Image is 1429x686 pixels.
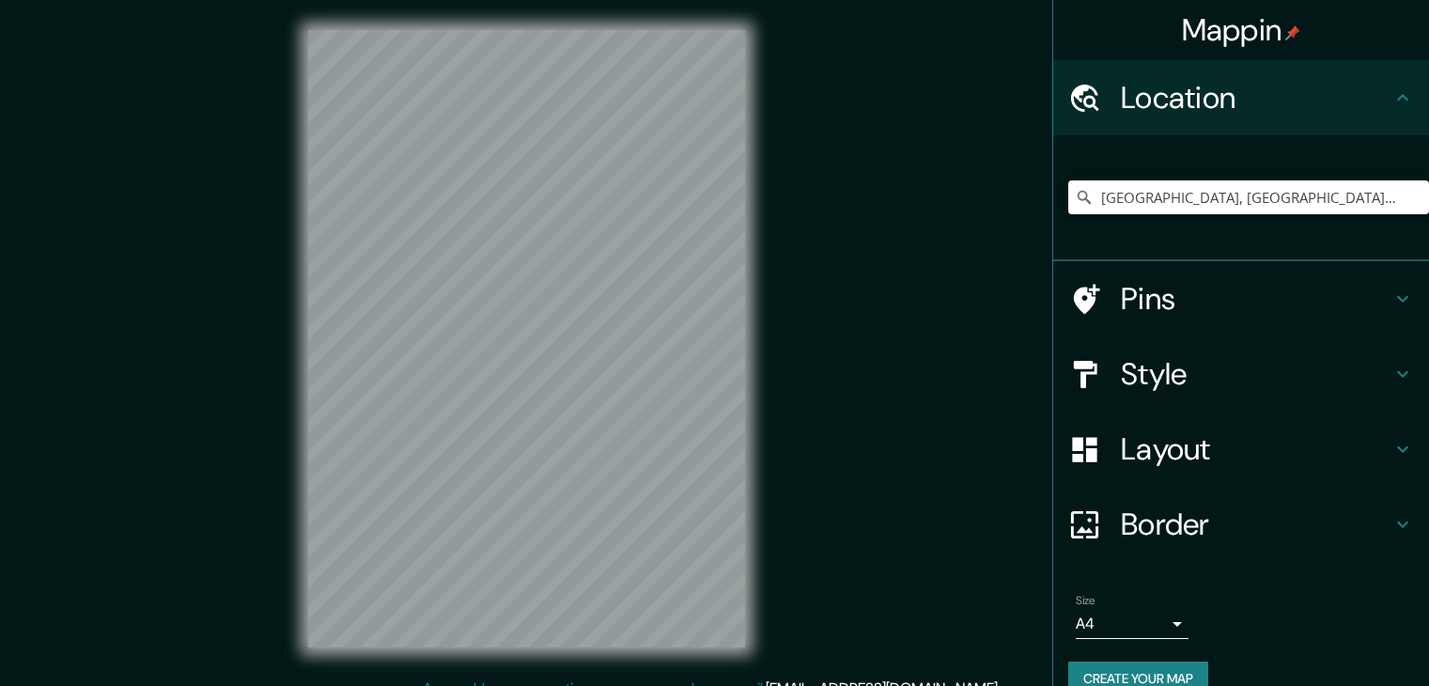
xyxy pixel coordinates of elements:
[1076,593,1095,609] label: Size
[1121,506,1391,543] h4: Border
[1285,25,1300,40] img: pin-icon.png
[1053,336,1429,412] div: Style
[1068,180,1429,214] input: Pick your city or area
[1121,79,1391,117] h4: Location
[1053,60,1429,135] div: Location
[1121,355,1391,393] h4: Style
[1182,11,1301,49] h4: Mappin
[308,30,745,647] canvas: Map
[1053,487,1429,562] div: Border
[1053,261,1429,336] div: Pins
[1121,430,1391,468] h4: Layout
[1053,412,1429,487] div: Layout
[1076,609,1188,639] div: A4
[1121,280,1391,318] h4: Pins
